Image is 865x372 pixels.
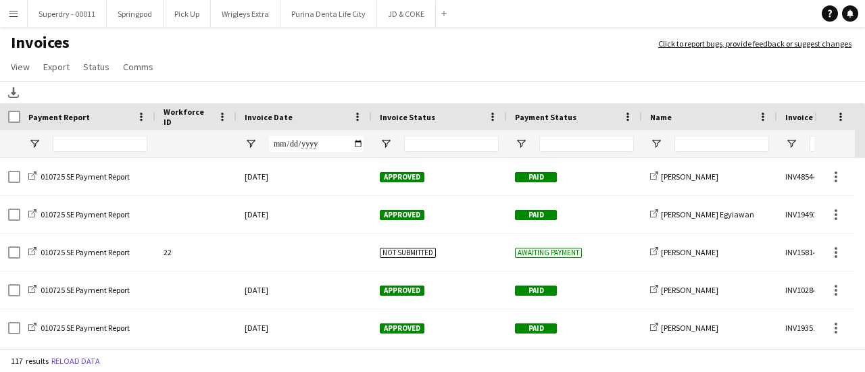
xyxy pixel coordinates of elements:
span: 010725 SE Payment Report [41,323,130,333]
span: 010725 SE Payment Report [41,247,130,257]
span: Payment Report [28,112,90,122]
button: Open Filter Menu [515,138,527,150]
a: View [5,58,35,76]
span: Invoice Status [380,112,435,122]
span: Payment Status [515,112,576,122]
a: Comms [118,58,159,76]
button: JD & COKE [377,1,436,27]
span: Paid [515,286,557,296]
span: [PERSON_NAME] Egyiawan [661,209,754,219]
span: Not submitted [380,248,436,258]
span: 010725 SE Payment Report [41,171,130,182]
span: Name [650,112,672,122]
a: 010725 SE Payment Report [28,323,130,333]
span: Export [43,61,70,73]
span: 010725 SE Payment Report [41,285,130,295]
input: Name Filter Input [674,136,769,152]
span: [PERSON_NAME] [661,171,718,182]
button: Pick Up [164,1,211,27]
input: Payment Report Filter Input [53,136,147,152]
div: [DATE] [237,271,372,309]
div: [DATE] [237,309,372,346]
a: Status [78,58,115,76]
span: Invoice Date [245,112,293,122]
span: [PERSON_NAME] [661,285,718,295]
span: Paid [515,210,557,220]
button: Open Filter Menu [245,138,257,150]
span: Workforce ID [164,107,212,127]
span: View [11,61,30,73]
a: 010725 SE Payment Report [28,209,130,219]
span: 010725 SE Payment Report [41,209,130,219]
a: 010725 SE Payment Report [28,285,130,295]
span: Approved [380,172,424,182]
a: Click to report bugs, provide feedback or suggest changes [658,38,851,50]
div: [DATE] [237,196,372,233]
button: Springpod [107,1,164,27]
button: Open Filter Menu [785,138,797,150]
input: Invoice Status Filter Input [404,136,499,152]
span: Approved [380,210,424,220]
input: Invoice Date Filter Input [269,136,364,152]
button: Wrigleys Extra [211,1,280,27]
span: Approved [380,286,424,296]
button: Purina Denta Life City [280,1,377,27]
div: 22 [155,234,237,271]
button: Open Filter Menu [28,138,41,150]
button: Open Filter Menu [650,138,662,150]
button: Superdry - 00011 [28,1,107,27]
span: [PERSON_NAME] [661,323,718,333]
span: Approved [380,323,424,334]
span: Awaiting payment [515,248,582,258]
span: Invoice Number [785,112,844,122]
button: Open Filter Menu [380,138,392,150]
div: [DATE] [237,158,372,195]
app-action-btn: Download [5,84,22,101]
a: Export [38,58,75,76]
button: Reload data [49,354,103,369]
span: Comms [123,61,153,73]
a: 010725 SE Payment Report [28,247,130,257]
span: Paid [515,172,557,182]
span: Status [83,61,109,73]
a: 010725 SE Payment Report [28,171,130,182]
span: [PERSON_NAME] [661,247,718,257]
span: Paid [515,323,557,334]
